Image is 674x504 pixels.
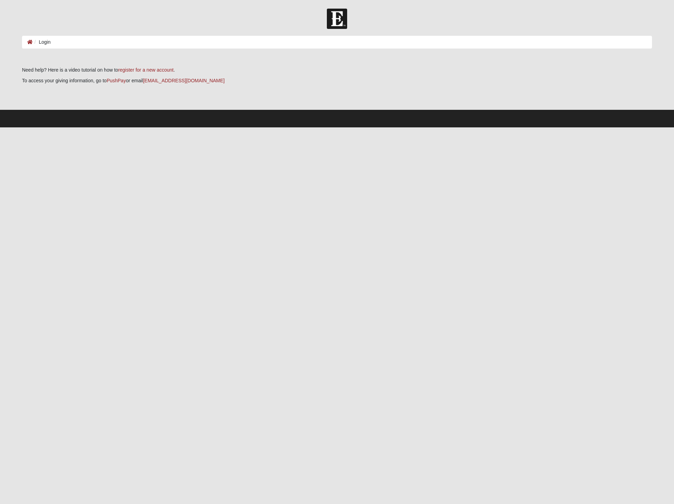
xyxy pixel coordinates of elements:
a: PushPay [107,78,126,83]
p: Need help? Here is a video tutorial on how to . [22,66,652,74]
li: Login [33,39,51,46]
p: To access your giving information, go to or email [22,77,652,84]
img: Church of Eleven22 Logo [327,9,347,29]
a: register for a new account [118,67,173,73]
a: [EMAIL_ADDRESS][DOMAIN_NAME] [143,78,225,83]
